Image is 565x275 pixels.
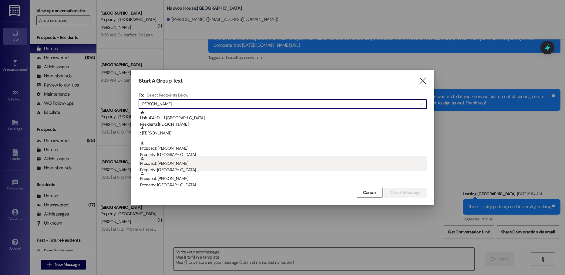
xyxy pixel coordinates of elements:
div: Prospect: [PERSON_NAME] [140,156,427,173]
span: Cancel [363,189,376,196]
div: Residents: [PERSON_NAME] [140,121,427,127]
div: : [PERSON_NAME] [139,126,427,141]
span: Create Message [391,189,420,196]
h3: Start A Group Text [139,77,183,84]
i:  [420,102,423,107]
div: : [PERSON_NAME] [140,126,427,136]
button: Clear text [417,100,426,109]
div: Prospect: [PERSON_NAME]Property: [GEOGRAPHIC_DATA] [139,156,427,171]
div: Prospect: [PERSON_NAME] [140,171,427,188]
div: Prospect: [PERSON_NAME]Property: [GEOGRAPHIC_DATA] [139,171,427,186]
input: Search for any contact or apartment [141,100,417,108]
h3: To: [139,92,144,98]
div: Property: [GEOGRAPHIC_DATA] [140,167,427,173]
button: Create Message [384,188,426,198]
div: Property: [GEOGRAPHIC_DATA] [140,151,427,158]
div: Prospect: [PERSON_NAME]Property: [GEOGRAPHIC_DATA] [139,141,427,156]
button: Cancel [357,188,383,198]
h4: Select Recipients Below [147,92,188,98]
div: Unit: 414~D - 1 [GEOGRAPHIC_DATA]Residents:[PERSON_NAME] [139,110,427,126]
i:  [419,78,427,84]
div: Unit: 414~D - 1 [GEOGRAPHIC_DATA] [140,110,427,128]
div: Property: [GEOGRAPHIC_DATA] [140,182,427,188]
div: Prospect: [PERSON_NAME] [140,141,427,158]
